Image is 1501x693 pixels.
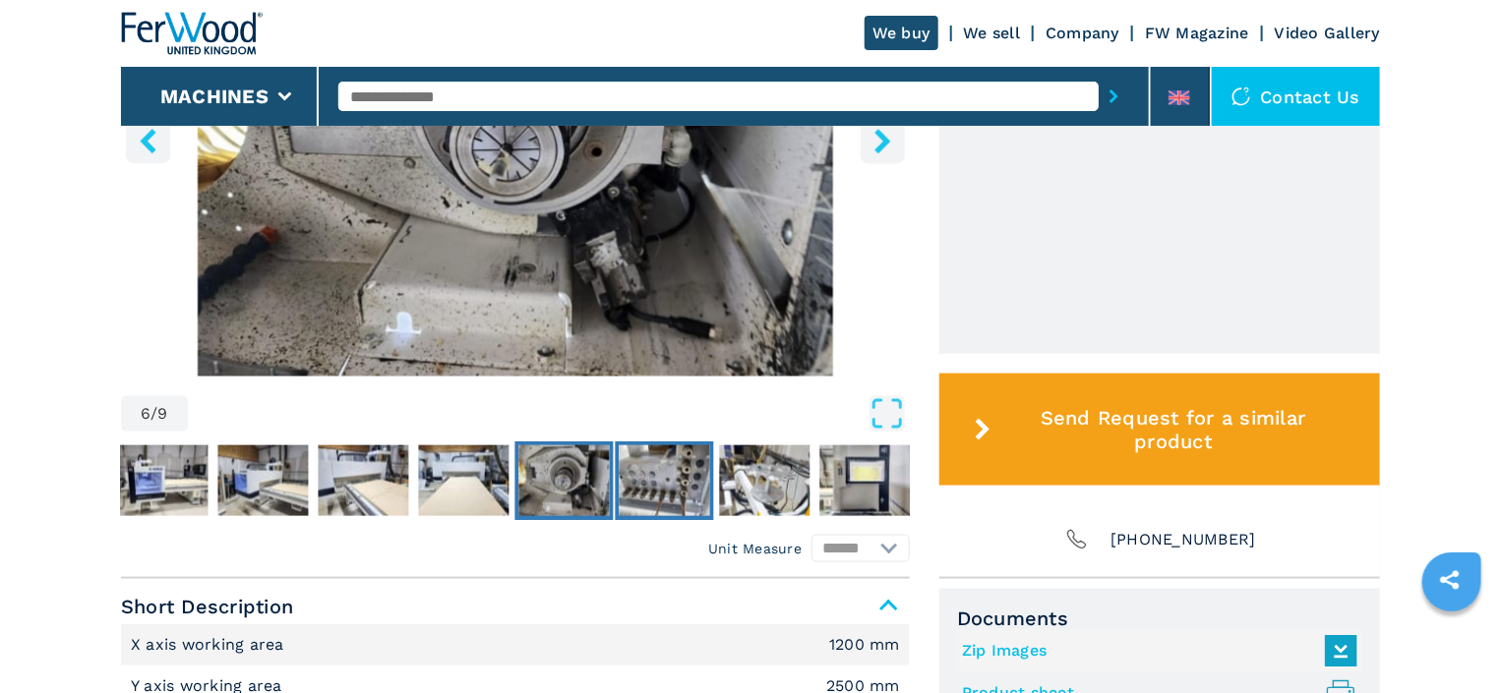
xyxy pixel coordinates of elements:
nav: Thumbnail Navigation [114,441,903,520]
button: left-button [126,119,170,163]
img: 428164504450ca5df2dbbddb0d24cd19 [319,445,409,516]
p: X axis working area [131,634,289,656]
img: 7a1830dc9ced208bbeb94397779c8034 [519,445,610,516]
a: Zip Images [962,635,1348,667]
button: Go to Slide 5 [415,441,513,520]
img: a4f22d9edea7ce379f482bca124ebd89 [720,445,811,516]
button: right-button [861,119,905,163]
em: 1200 mm [829,637,900,653]
img: 2cf21be6e58d11a074f331b1b021c3fc [118,445,209,516]
img: Contact us [1231,87,1251,106]
img: ec56ba3a55531685a533fe29ab60b09d [419,445,510,516]
a: FW Magazine [1145,24,1249,42]
a: We sell [964,24,1021,42]
button: Open Fullscreen [193,396,905,432]
button: Machines [160,85,269,108]
button: submit-button [1099,74,1129,119]
button: Go to Slide 8 [716,441,814,520]
img: Ferwood [121,12,263,55]
img: Phone [1063,526,1091,553]
span: 9 [158,406,168,422]
span: Send Request for a similar product [999,406,1348,453]
span: Short Description [121,589,910,624]
button: Send Request for a similar product [939,374,1380,486]
button: Go to Slide 2 [114,441,212,520]
iframe: Chat [1417,605,1486,678]
div: Contact us [1212,67,1381,126]
a: Video Gallery [1275,24,1380,42]
a: Company [1046,24,1119,42]
em: Unit Measure [708,539,802,558]
img: 09839ae5d1573422cbd96dde4ac8742b [820,445,911,516]
a: sharethis [1425,555,1474,605]
a: We buy [865,16,938,50]
button: Go to Slide 9 [816,441,915,520]
button: Go to Slide 6 [515,441,614,520]
button: Go to Slide 4 [315,441,413,520]
span: Documents [957,606,1362,630]
span: / [150,406,157,422]
span: 6 [141,406,150,422]
img: 9eb4b7031a7aa1a65b41a7f36fe10b74 [218,445,309,516]
button: Go to Slide 7 [616,441,714,520]
span: [PHONE_NUMBER] [1111,526,1256,553]
button: Go to Slide 3 [214,441,313,520]
img: 78f86c2372bf82dae5ab2765b4e3a252 [620,445,710,516]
